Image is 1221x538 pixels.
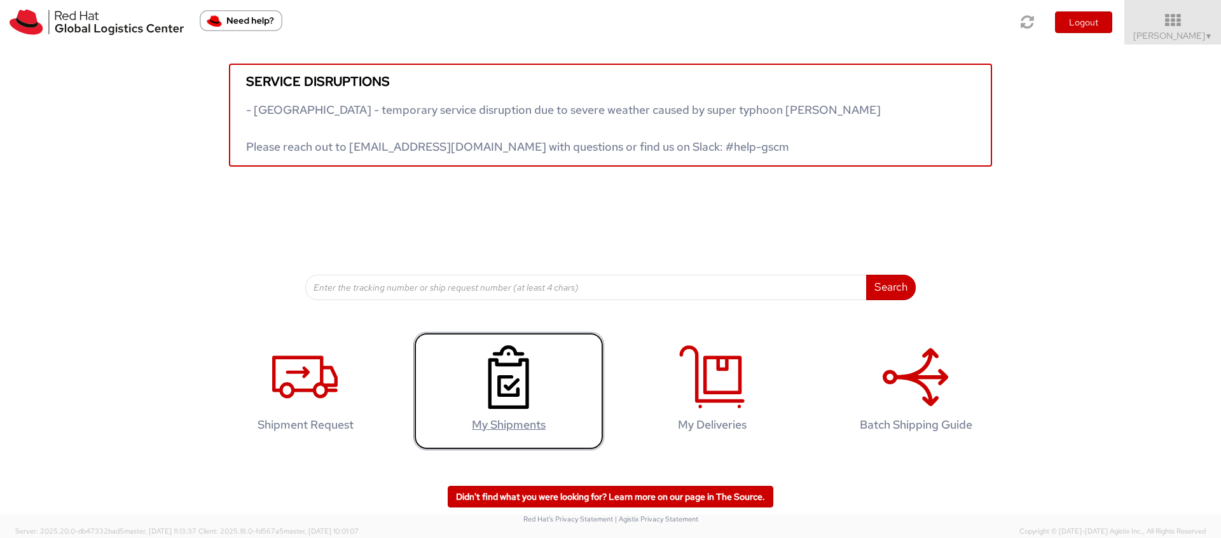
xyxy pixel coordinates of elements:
[223,418,387,431] h4: Shipment Request
[10,10,184,35] img: rh-logistics-00dfa346123c4ec078e1.svg
[246,102,881,154] span: - [GEOGRAPHIC_DATA] - temporary service disruption due to severe weather caused by super typhoon ...
[305,275,867,300] input: Enter the tracking number or ship request number (at least 4 chars)
[1133,30,1213,41] span: [PERSON_NAME]
[834,418,998,431] h4: Batch Shipping Guide
[820,332,1011,451] a: Batch Shipping Guide
[1019,527,1206,537] span: Copyright © [DATE]-[DATE] Agistix Inc., All Rights Reserved
[229,64,992,167] a: Service disruptions - [GEOGRAPHIC_DATA] - temporary service disruption due to severe weather caus...
[866,275,916,300] button: Search
[413,332,604,451] a: My Shipments
[448,486,773,507] a: Didn't find what you were looking for? Learn more on our page in The Source.
[1055,11,1112,33] button: Logout
[617,332,808,451] a: My Deliveries
[200,10,282,31] button: Need help?
[427,418,591,431] h4: My Shipments
[210,332,401,451] a: Shipment Request
[1205,31,1213,41] span: ▼
[246,74,975,88] h5: Service disruptions
[630,418,794,431] h4: My Deliveries
[284,527,359,535] span: master, [DATE] 10:01:07
[198,527,359,535] span: Client: 2025.18.0-fd567a5
[615,514,698,523] a: | Agistix Privacy Statement
[124,527,197,535] span: master, [DATE] 11:13:37
[523,514,613,523] a: Red Hat's Privacy Statement
[15,527,197,535] span: Server: 2025.20.0-db47332bad5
